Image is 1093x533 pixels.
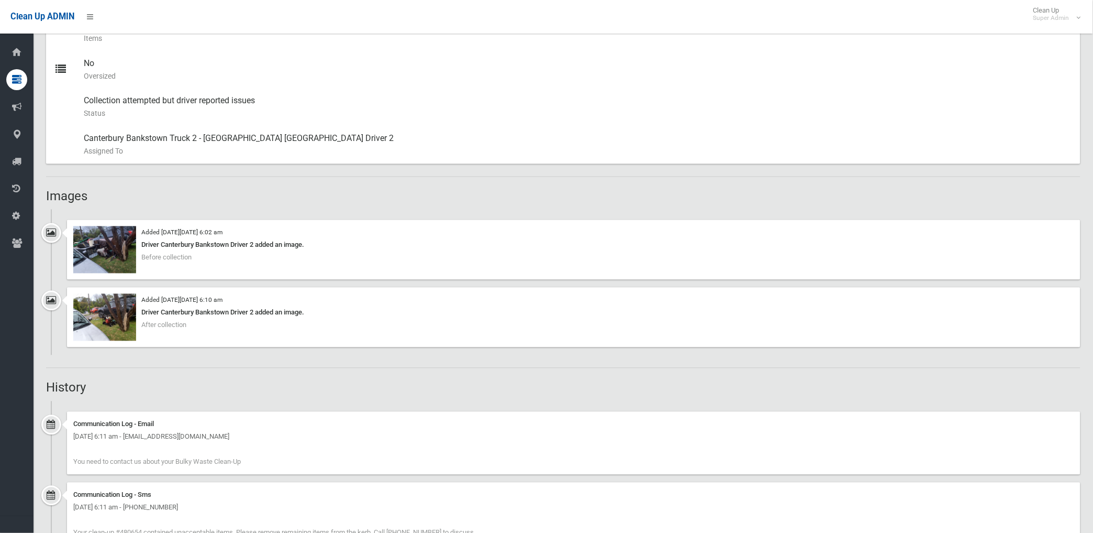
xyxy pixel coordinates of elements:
[84,70,1072,82] small: Oversized
[84,89,1072,126] div: Collection attempted but driver reported issues
[141,254,192,262] span: Before collection
[73,458,241,466] span: You need to contact us about your Bulky Waste Clean-Up
[84,51,1072,89] div: No
[73,239,1074,252] div: Driver Canterbury Bankstown Driver 2 added an image.
[141,229,222,236] small: Added [DATE][DATE] 6:02 am
[73,431,1074,443] div: [DATE] 6:11 am - [EMAIL_ADDRESS][DOMAIN_NAME]
[46,381,1080,395] h2: History
[46,190,1080,203] h2: Images
[73,418,1074,431] div: Communication Log - Email
[10,12,74,21] span: Clean Up ADMIN
[73,307,1074,319] div: Driver Canterbury Bankstown Driver 2 added an image.
[73,294,136,341] img: 2025-09-1106.10.156450561055271226114.jpg
[1028,6,1080,22] span: Clean Up
[141,321,186,329] span: After collection
[84,32,1072,45] small: Items
[73,502,1074,514] div: [DATE] 6:11 am - [PHONE_NUMBER]
[84,107,1072,120] small: Status
[73,226,136,274] img: 2025-09-1106.02.255636336850039951779.jpg
[84,126,1072,164] div: Canterbury Bankstown Truck 2 - [GEOGRAPHIC_DATA] [GEOGRAPHIC_DATA] Driver 2
[141,297,222,304] small: Added [DATE][DATE] 6:10 am
[84,145,1072,158] small: Assigned To
[1033,14,1069,22] small: Super Admin
[73,489,1074,502] div: Communication Log - Sms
